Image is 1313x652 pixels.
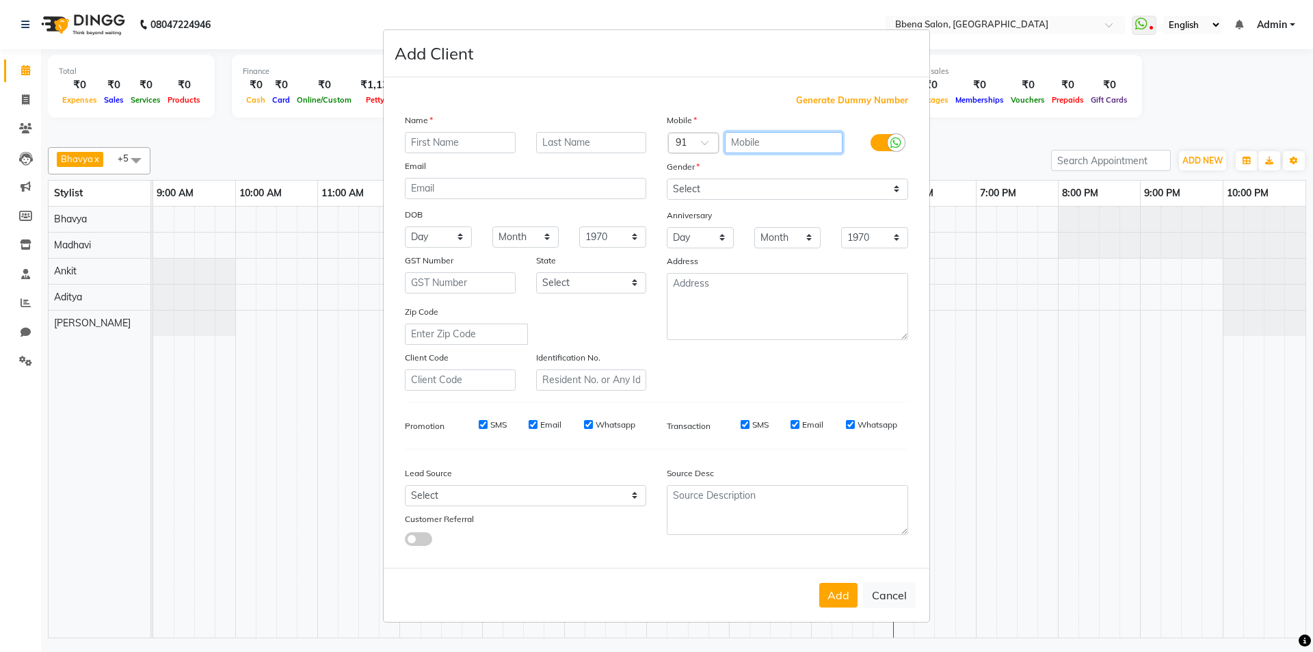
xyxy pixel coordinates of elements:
input: First Name [405,132,516,153]
label: Name [405,114,433,127]
label: Client Code [405,352,449,364]
button: Cancel [863,582,916,608]
label: Transaction [667,420,711,432]
input: Resident No. or Any Id [536,369,647,391]
input: Last Name [536,132,647,153]
label: Email [540,419,561,431]
label: Source Desc [667,467,714,480]
label: Anniversary [667,209,712,222]
input: Client Code [405,369,516,391]
label: SMS [490,419,507,431]
label: DOB [405,209,423,221]
input: Enter Zip Code [405,324,528,345]
label: Whatsapp [596,419,635,431]
label: Email [802,419,823,431]
button: Add [819,583,858,608]
input: Email [405,178,646,199]
label: Zip Code [405,306,438,318]
label: Address [667,255,698,268]
input: Mobile [725,132,843,153]
input: GST Number [405,272,516,294]
label: GST Number [405,255,453,267]
label: Lead Source [405,467,452,480]
label: Whatsapp [858,419,897,431]
label: State [536,255,556,267]
label: Mobile [667,114,697,127]
label: SMS [752,419,769,431]
label: Customer Referral [405,513,474,525]
span: Generate Dummy Number [796,94,908,107]
label: Promotion [405,420,445,432]
h4: Add Client [395,41,473,66]
label: Email [405,160,426,172]
label: Gender [667,161,700,173]
label: Identification No. [536,352,600,364]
